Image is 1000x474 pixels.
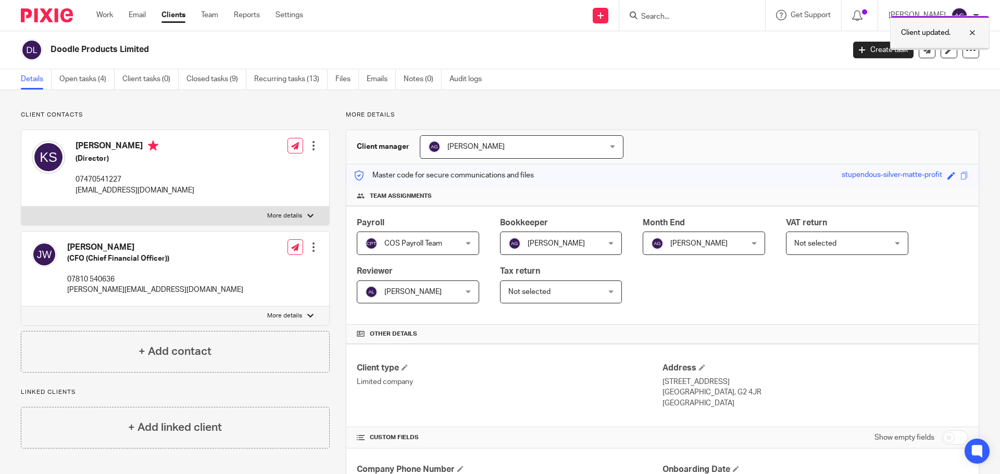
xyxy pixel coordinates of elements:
[370,192,432,200] span: Team assignments
[447,143,505,150] span: [PERSON_NAME]
[335,69,359,89] a: Files
[21,111,330,119] p: Client contacts
[508,237,521,250] img: svg%3E
[122,69,179,89] a: Client tasks (0)
[662,363,968,374] h4: Address
[901,28,951,38] p: Client updated.
[500,219,548,227] span: Bookkeeper
[449,69,490,89] a: Audit logs
[67,274,243,285] p: 07810 540636
[21,39,43,61] img: svg%3E
[139,343,211,360] h4: + Add contact
[842,170,942,182] div: stupendous-silver-matte-profit
[21,8,73,22] img: Pixie
[21,388,330,396] p: Linked clients
[662,387,968,398] p: [GEOGRAPHIC_DATA], G2 4JR
[59,69,115,89] a: Open tasks (4)
[129,10,146,20] a: Email
[357,433,662,442] h4: CUSTOM FIELDS
[21,69,52,89] a: Details
[384,288,442,296] span: [PERSON_NAME]
[951,7,968,24] img: svg%3E
[32,242,57,267] img: svg%3E
[267,312,302,320] p: More details
[357,267,393,275] span: Reviewer
[346,111,979,119] p: More details
[528,240,585,247] span: [PERSON_NAME]
[186,69,246,89] a: Closed tasks (9)
[67,253,243,264] h5: (CFO (Chief Financial Officer))
[148,140,158,151] i: Primary
[662,377,968,387] p: [STREET_ADDRESS]
[365,286,378,298] img: svg%3E
[357,363,662,374] h4: Client type
[357,142,409,152] h3: Client manager
[234,10,260,20] a: Reports
[76,174,194,185] p: 07470541227
[254,69,328,89] a: Recurring tasks (13)
[76,140,194,153] h4: [PERSON_NAME]
[96,10,113,20] a: Work
[161,10,185,20] a: Clients
[76,185,194,196] p: [EMAIL_ADDRESS][DOMAIN_NAME]
[267,212,302,220] p: More details
[367,69,396,89] a: Emails
[365,237,378,250] img: svg%3E
[428,140,441,153] img: svg%3E
[786,219,827,227] span: VAT return
[357,377,662,387] p: Limited company
[67,285,243,295] p: [PERSON_NAME][EMAIL_ADDRESS][DOMAIN_NAME]
[354,170,534,181] p: Master code for secure communications and files
[670,240,728,247] span: [PERSON_NAME]
[384,240,442,247] span: COS Payroll Team
[128,419,222,435] h4: + Add linked client
[500,267,540,275] span: Tax return
[404,69,442,89] a: Notes (0)
[32,140,65,174] img: svg%3E
[357,219,384,227] span: Payroll
[643,219,685,227] span: Month End
[662,398,968,408] p: [GEOGRAPHIC_DATA]
[874,432,934,443] label: Show empty fields
[853,42,914,58] a: Create task
[794,240,836,247] span: Not selected
[370,330,417,338] span: Other details
[508,288,551,296] span: Not selected
[651,237,664,250] img: svg%3E
[201,10,218,20] a: Team
[276,10,303,20] a: Settings
[76,153,194,164] h5: (Director)
[67,242,243,253] h4: [PERSON_NAME]
[51,44,680,55] h2: Doodle Products Limited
